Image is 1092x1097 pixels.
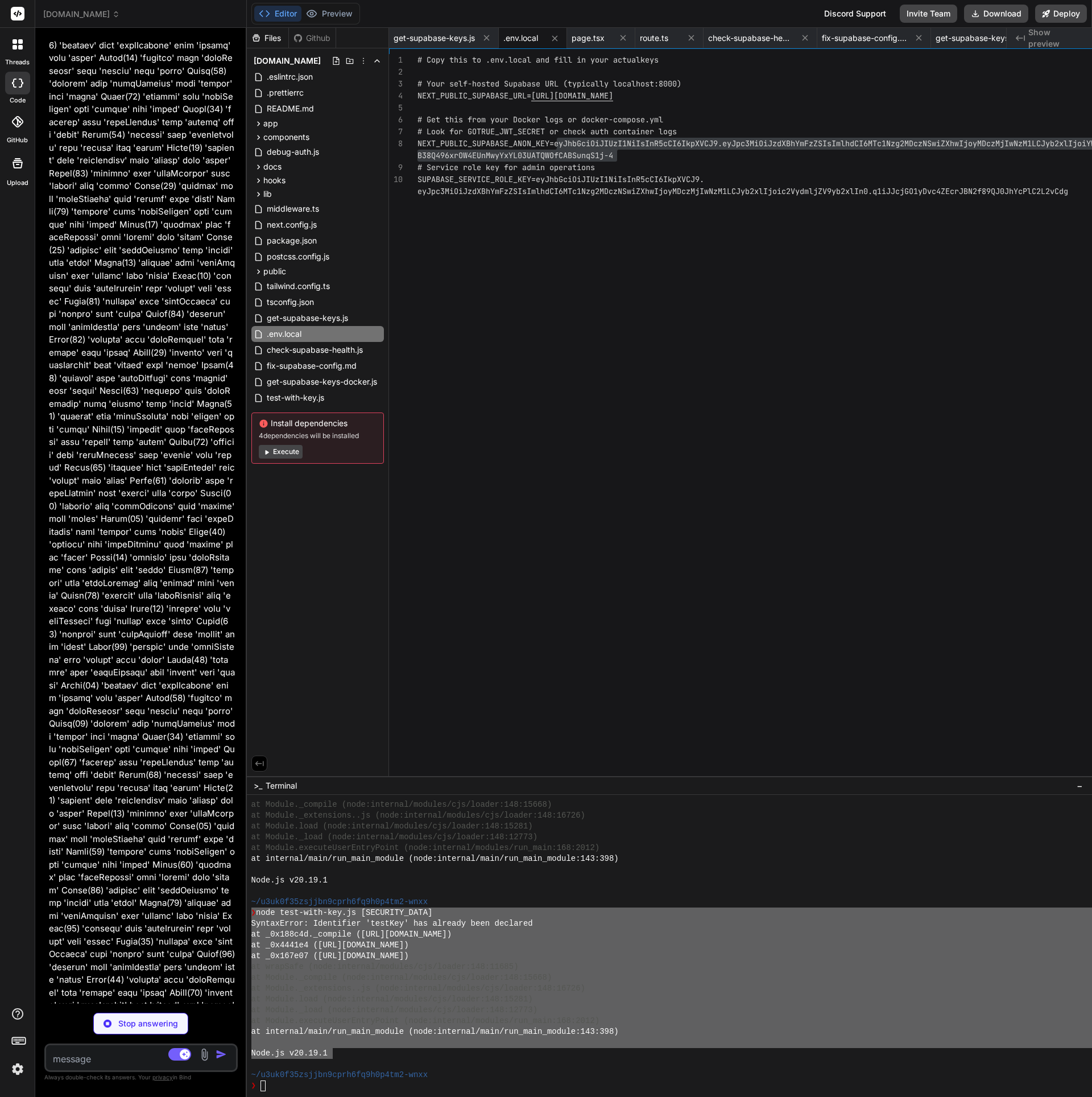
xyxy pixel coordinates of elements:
[266,375,378,389] span: get-supabase-keys-docker.js
[254,6,301,22] button: Editor
[389,102,403,114] div: 5
[10,96,26,105] label: code
[263,266,286,277] span: public
[7,178,28,188] label: Upload
[266,202,320,216] span: middleware.ts
[263,188,272,200] span: lib
[266,70,314,84] span: .eslintrc.json
[708,32,793,44] span: check-supabase-health.js
[251,810,585,821] span: at Module._extensions..js (node:internal/modules/cjs/loader:148:16726)
[118,1018,178,1029] p: Stop answering
[43,9,120,20] span: [DOMAIN_NAME]
[266,343,364,357] span: check-supabase-health.js
[251,908,256,918] span: ❯
[417,186,645,196] span: eyJpc3MiOiJzdXBhYmFzZSIsImlhdCI6MTc1Nzg2MDczNSwiZX
[389,78,403,90] div: 3
[266,295,315,309] span: tsconfig.json
[251,1070,428,1080] span: ~/u3uk0f35zsjjbn9cprh6fq9h0p4tm2-wnxx
[263,131,309,143] span: components
[263,175,286,186] span: hooks
[251,1080,256,1091] span: ❯
[251,1016,600,1026] span: at Module.executeUserEntryPoint (node:internal/modules/run_main:168:2012)
[531,90,613,101] span: [URL][DOMAIN_NAME]
[645,186,872,196] span: hwIjoyMDczMjIwNzM1LCJyb2xlIjoic2VydmljZV9yb2xlIn0.
[251,983,585,994] span: at Module._extensions..js (node:internal/modules/cjs/loader:148:16726)
[417,114,645,125] span: # Get this from your Docker logs or docker-compose
[266,311,349,325] span: get-supabase-keys.js
[936,32,1021,44] span: get-supabase-keys-docker.js
[389,114,403,126] div: 6
[251,929,452,940] span: at _0x188c4d._compile ([URL][DOMAIN_NAME])
[251,853,619,864] span: at internal/main/run_main_module (node:internal/main/run_main_module:143:398)
[645,138,872,149] span: InR5cCI6IkpXVCJ9.eyJpc3MiOiJzdXBhYmFzZSIsImlhdCI6M
[198,1048,211,1061] img: attachment
[247,32,288,44] div: Files
[417,79,645,89] span: # Your self-hosted Supabase URL (typically localho
[389,138,403,150] div: 8
[964,5,1028,23] button: Download
[266,391,325,405] span: test-with-key.js
[266,86,305,100] span: .prettierrc
[389,90,403,102] div: 4
[251,994,533,1005] span: at Module.load (node:internal/modules/cjs/loader:148:15281)
[1028,27,1083,50] span: Show preview
[266,234,318,248] span: package.json
[645,114,663,125] span: .yml
[266,250,330,263] span: postcss.config.js
[266,102,315,116] span: README.md
[301,6,357,22] button: Preview
[256,908,433,918] span: node test-with-key.js [SECURITY_DATA]
[251,962,519,972] span: at wrapSafe (node:internal/modules/cjs/loader:148:11685)
[645,174,704,184] span: cCI6IkpXVCJ9.
[417,138,645,149] span: NEXT_PUBLIC_SUPABASE_ANON_KEY=eyJhbGciOiJIUzI1NiIs
[266,327,303,341] span: .env.local
[389,66,403,78] div: 2
[417,55,640,65] span: # Copy this to .env.local and fill in your actual
[817,5,893,23] div: Discord Support
[417,150,613,160] span: B38Q496xrOW4EUnMwyYxYL03UATQWOfCABSunqS1j-4
[263,161,282,172] span: docs
[251,1048,328,1059] span: Node.js v20.19.1
[8,1059,27,1079] img: settings
[259,418,377,429] span: Install dependencies
[251,1005,538,1016] span: at Module._load (node:internal/modules/cjs/loader:148:12773)
[251,940,409,951] span: at _0x4441e4 ([URL][DOMAIN_NAME])
[251,972,552,983] span: at Module._compile (node:internal/modules/cjs/loader:148:15668)
[394,32,475,44] span: get-supabase-keys.js
[266,279,331,293] span: tailwind.config.ts
[389,126,403,138] div: 7
[900,5,957,23] button: Invite Team
[640,32,668,44] span: route.ts
[251,918,533,929] span: SyntaxError: Identifier 'testKey' has already been declared
[572,32,605,44] span: page.tsx
[152,1074,173,1080] span: privacy
[417,126,645,137] span: # Look for GOTRUE_JWT_SECRET or check auth contain
[503,32,538,44] span: .env.local
[251,897,428,908] span: ~/u3uk0f35zsjjbn9cprh6fq9h0p4tm2-wnxx
[645,126,677,137] span: er logs
[263,118,278,129] span: app
[389,54,403,66] div: 1
[251,843,600,853] span: at Module.executeUserEntryPoint (node:internal/modules/run_main:168:2012)
[1077,780,1083,791] span: −
[417,162,595,172] span: # Service role key for admin operations
[251,799,552,810] span: at Module._compile (node:internal/modules/cjs/loader:148:15668)
[259,445,303,459] button: Execute
[389,162,403,174] div: 9
[44,1072,238,1083] p: Always double-check its answers. Your in Bind
[822,32,907,44] span: fix-supabase-config.md
[251,832,538,843] span: at Module._load (node:internal/modules/cjs/loader:148:12773)
[266,145,320,159] span: debug-auth.js
[872,186,1068,196] span: q1iJJcjGO1yDvc4ZEcrJBN2f89QJ0JhYcPlC2L2vCdg
[7,135,28,145] label: GitHub
[640,55,659,65] span: keys
[5,57,30,67] label: threads
[266,218,318,232] span: next.config.js
[389,174,403,185] div: 10
[289,32,336,44] div: Github
[266,780,297,791] span: Terminal
[251,875,328,886] span: Node.js v20.19.1
[251,951,409,962] span: at _0x167e07 ([URL][DOMAIN_NAME])
[259,431,377,440] span: 4 dependencies will be installed
[417,90,531,101] span: NEXT_PUBLIC_SUPABASE_URL=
